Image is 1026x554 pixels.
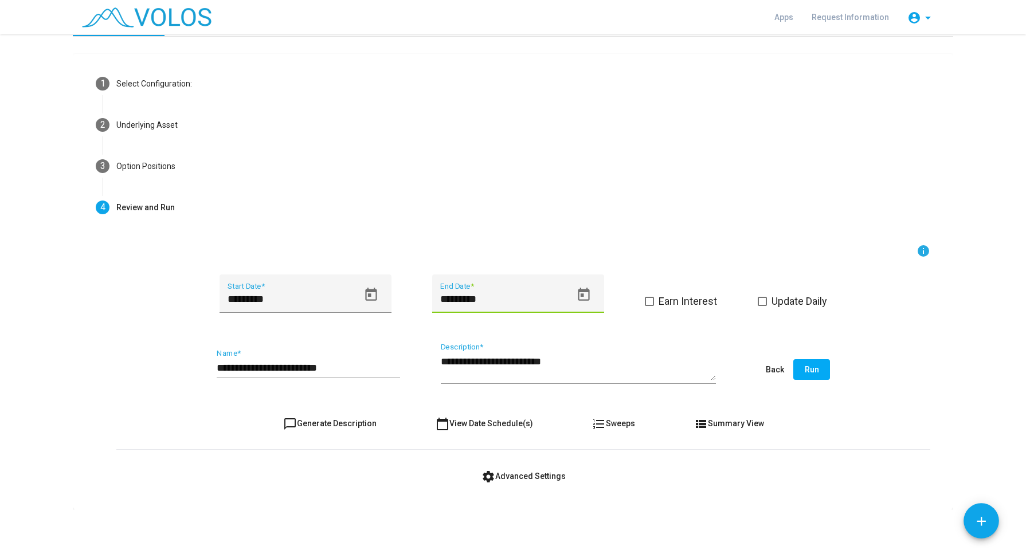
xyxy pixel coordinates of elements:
[802,7,898,27] a: Request Information
[757,359,793,380] button: Back
[100,119,105,130] span: 2
[917,244,930,258] mat-icon: info
[694,419,764,428] span: Summary View
[116,160,175,172] div: Option Positions
[571,282,597,308] button: Open calendar
[436,417,449,431] mat-icon: calendar_today
[774,13,793,22] span: Apps
[426,413,542,434] button: View Date Schedule(s)
[283,419,377,428] span: Generate Description
[907,11,921,25] mat-icon: account_circle
[100,202,105,213] span: 4
[436,419,533,428] span: View Date Schedule(s)
[772,294,827,308] span: Update Daily
[583,413,644,434] button: Sweeps
[964,503,999,539] button: Add icon
[659,294,717,308] span: Earn Interest
[358,282,384,308] button: Open calendar
[472,466,575,486] button: Advanced Settings
[685,413,773,434] button: Summary View
[283,417,297,431] mat-icon: chat_bubble_outline
[481,470,495,484] mat-icon: settings
[116,78,192,90] div: Select Configuration:
[812,13,889,22] span: Request Information
[100,78,105,89] span: 1
[274,413,386,434] button: Generate Description
[793,359,830,380] button: Run
[592,419,635,428] span: Sweeps
[116,119,178,131] div: Underlying Asset
[765,7,802,27] a: Apps
[921,11,935,25] mat-icon: arrow_drop_down
[805,365,819,374] span: Run
[481,472,566,481] span: Advanced Settings
[766,365,784,374] span: Back
[116,202,175,214] div: Review and Run
[974,514,989,529] mat-icon: add
[592,417,606,431] mat-icon: format_list_numbered
[100,160,105,171] span: 3
[694,417,708,431] mat-icon: view_list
